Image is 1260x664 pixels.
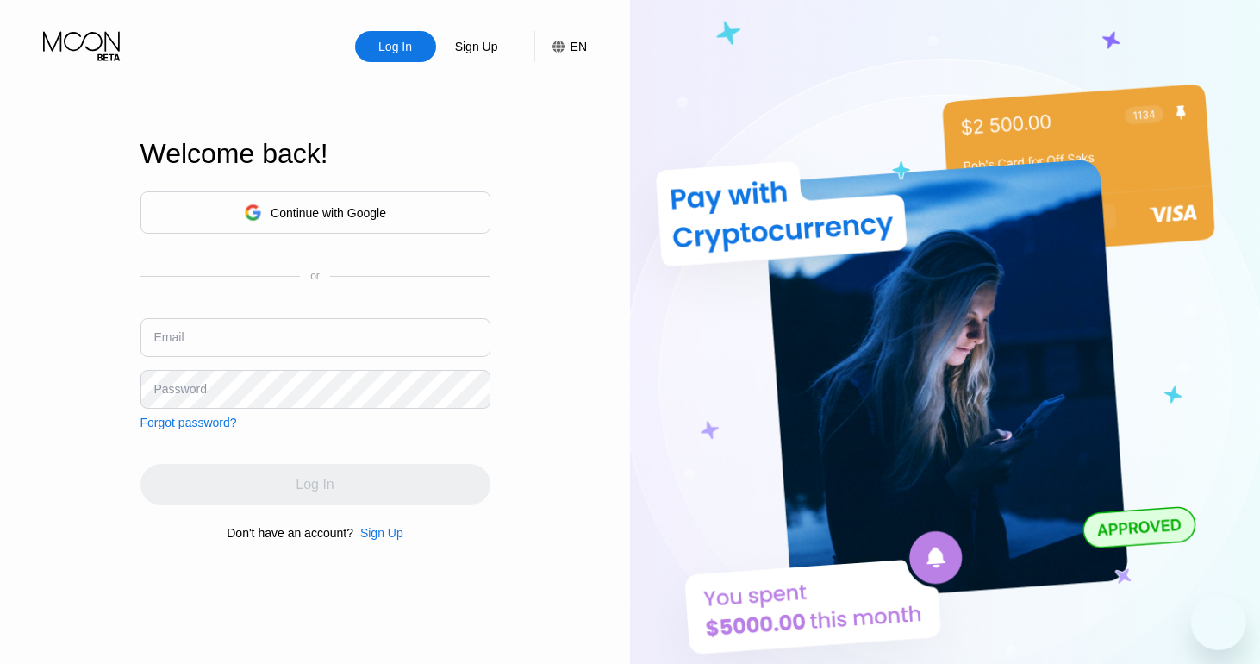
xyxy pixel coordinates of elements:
div: Log In [377,38,414,55]
div: Forgot password? [140,416,237,429]
iframe: Button to launch messaging window [1191,595,1246,650]
div: Sign Up [360,526,403,540]
div: Password [154,382,207,396]
div: EN [534,31,587,62]
div: Sign Up [436,31,517,62]
div: Continue with Google [271,206,386,220]
div: Sign Up [453,38,500,55]
div: or [310,270,320,282]
div: Sign Up [353,526,403,540]
div: EN [571,40,587,53]
div: Log In [355,31,436,62]
div: Continue with Google [140,191,490,234]
div: Don't have an account? [227,526,353,540]
div: Email [154,330,184,344]
div: Welcome back! [140,138,490,170]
